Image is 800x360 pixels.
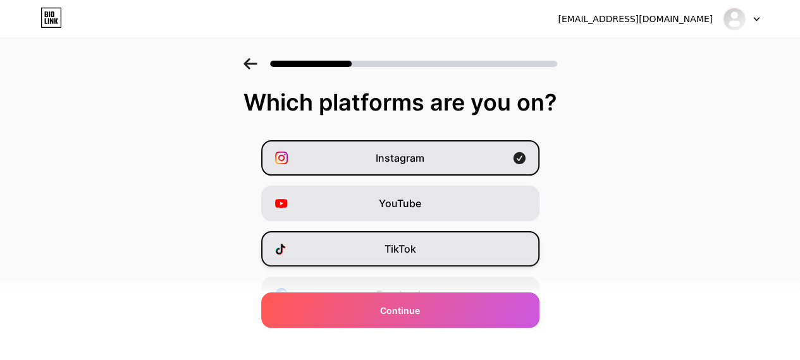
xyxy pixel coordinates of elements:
[378,332,422,347] span: Twitter/X
[385,241,416,256] span: TikTok
[380,304,420,317] span: Continue
[379,196,421,211] span: YouTube
[722,7,746,31] img: Beatriz Helena Echeverry
[558,13,713,26] div: [EMAIL_ADDRESS][DOMAIN_NAME]
[13,90,787,115] div: Which platforms are you on?
[376,150,424,165] span: Instagram
[376,287,424,302] span: Facebook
